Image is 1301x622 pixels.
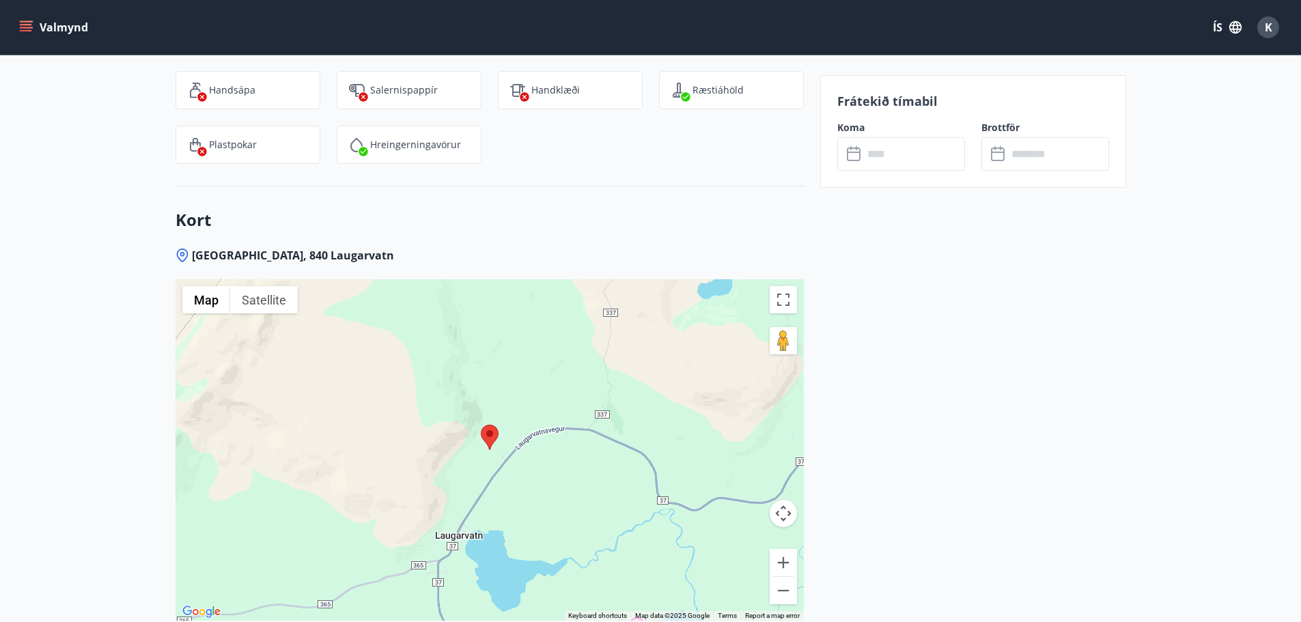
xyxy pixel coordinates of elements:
span: [GEOGRAPHIC_DATA], 840 Laugarvatn [192,248,394,263]
a: Report a map error [745,612,800,619]
img: 96TlfpxwFVHR6UM9o3HrTVSiAREwRYtsizir1BR0.svg [187,82,204,98]
h3: Kort [176,208,804,231]
button: Toggle fullscreen view [770,286,797,313]
button: Show street map [182,286,230,313]
p: Ræstiáhöld [693,83,744,97]
button: menu [16,15,94,40]
img: SlvAEwkhHzUr2WUcYfu25KskUF59LiO0z1AgpugR.svg [187,137,204,153]
label: Brottför [981,121,1109,135]
p: Hreingerningavörur [370,138,461,152]
span: K [1265,20,1272,35]
button: Zoom out [770,577,797,604]
label: Koma [837,121,965,135]
img: Google [179,603,224,621]
button: ÍS [1205,15,1249,40]
span: Map data ©2025 Google [635,612,710,619]
a: Terms (opens in new tab) [718,612,737,619]
img: JsUkc86bAWErts0UzsjU3lk4pw2986cAIPoh8Yw7.svg [348,82,365,98]
button: K [1252,11,1285,44]
button: Show satellite imagery [230,286,298,313]
p: Frátekið tímabil [837,92,1109,110]
p: Handklæði [531,83,580,97]
button: Keyboard shortcuts [568,611,627,621]
img: uiBtL0ikWr40dZiggAgPY6zIBwQcLm3lMVfqTObx.svg [509,82,526,98]
button: Map camera controls [770,500,797,527]
p: Salernispappír [370,83,438,97]
img: saOQRUK9k0plC04d75OSnkMeCb4WtbSIwuaOqe9o.svg [671,82,687,98]
p: Handsápa [209,83,255,97]
button: Drag Pegman onto the map to open Street View [770,327,797,354]
button: Zoom in [770,549,797,576]
p: Plastpokar [209,138,257,152]
a: Open this area in Google Maps (opens a new window) [179,603,224,621]
img: IEMZxl2UAX2uiPqnGqR2ECYTbkBjM7IGMvKNT7zJ.svg [348,137,365,153]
